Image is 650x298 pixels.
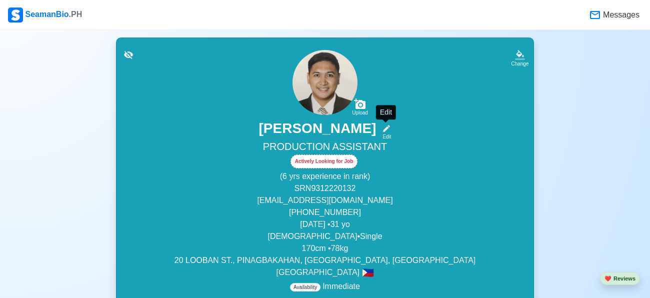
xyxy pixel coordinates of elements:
span: heart [604,275,611,281]
p: (6 yrs experience in rank) [128,170,522,182]
p: Immediate [290,280,360,292]
p: [DATE] • 31 yo [128,218,522,230]
div: Edit [378,133,391,140]
img: Logo [8,7,23,22]
p: [DEMOGRAPHIC_DATA] • Single [128,230,522,242]
p: 20 LOOBAN ST., PINAGBAKAHAN, [GEOGRAPHIC_DATA], [GEOGRAPHIC_DATA] [128,254,522,266]
p: 170 cm • 78 kg [128,242,522,254]
div: Change [511,60,528,67]
h3: [PERSON_NAME] [259,120,376,140]
span: Messages [601,9,639,21]
span: .PH [69,10,82,18]
span: 🇵🇭 [362,268,374,277]
div: Edit [376,105,396,119]
span: Availability [290,283,320,291]
p: [GEOGRAPHIC_DATA] [128,266,522,278]
h5: PRODUCTION ASSISTANT [128,140,522,154]
p: [EMAIL_ADDRESS][DOMAIN_NAME] [128,194,522,206]
div: Actively Looking for Job [290,154,358,168]
button: heartReviews [600,272,640,285]
p: [PHONE_NUMBER] [128,206,522,218]
p: SRN 9312220132 [128,182,522,194]
div: SeamanBio [8,7,82,22]
div: Upload [352,110,368,116]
